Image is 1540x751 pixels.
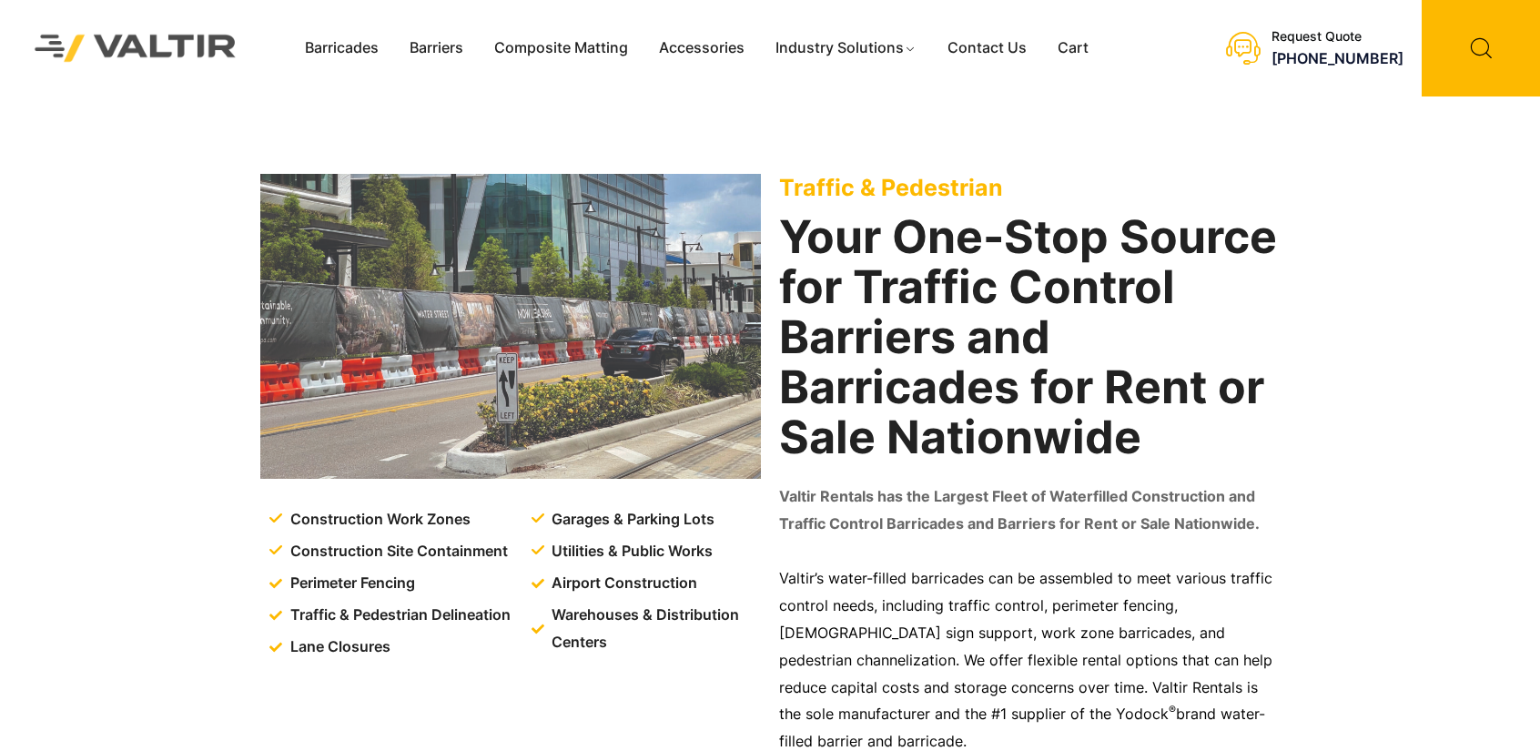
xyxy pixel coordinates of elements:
[14,14,258,83] img: Valtir Rentals
[643,35,760,62] a: Accessories
[289,35,394,62] a: Barricades
[1042,35,1104,62] a: Cart
[1272,49,1403,67] a: [PHONE_NUMBER]
[479,35,643,62] a: Composite Matting
[286,538,508,565] span: Construction Site Containment
[547,506,714,533] span: Garages & Parking Lots
[286,506,471,533] span: Construction Work Zones
[779,212,1280,462] h2: Your One-Stop Source for Traffic Control Barriers and Barricades for Rent or Sale Nationwide
[760,35,932,62] a: Industry Solutions
[547,538,713,565] span: Utilities & Public Works
[394,35,479,62] a: Barriers
[1272,29,1403,45] div: Request Quote
[779,483,1280,538] p: Valtir Rentals has the Largest Fleet of Waterfilled Construction and Traffic Control Barricades a...
[547,570,697,597] span: Airport Construction
[779,174,1280,201] p: Traffic & Pedestrian
[286,602,511,629] span: Traffic & Pedestrian Delineation
[286,570,415,597] span: Perimeter Fencing
[1169,703,1176,716] sup: ®
[547,602,765,656] span: Warehouses & Distribution Centers
[932,35,1042,62] a: Contact Us
[286,634,390,661] span: Lane Closures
